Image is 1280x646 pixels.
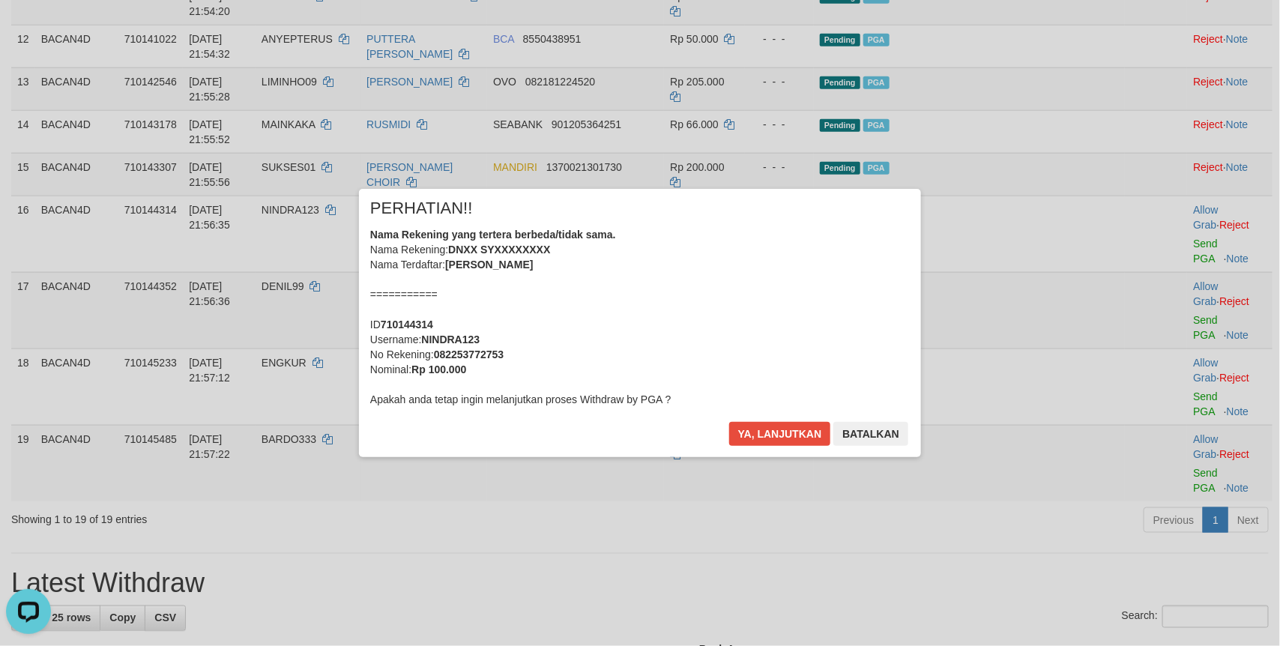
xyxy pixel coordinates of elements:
[729,422,831,446] button: Ya, lanjutkan
[370,201,473,216] span: PERHATIAN!!
[448,244,550,256] b: DNXX SYXXXXXXXX
[445,259,533,271] b: [PERSON_NAME]
[370,227,910,407] div: Nama Rekening: Nama Terdaftar: =========== ID Username: No Rekening: Nominal: Apakah anda tetap i...
[421,333,480,345] b: NINDRA123
[370,229,616,241] b: Nama Rekening yang tertera berbeda/tidak sama.
[434,348,504,360] b: 082253772753
[411,363,466,375] b: Rp 100.000
[381,319,433,330] b: 710144314
[833,422,908,446] button: Batalkan
[6,6,51,51] button: Open LiveChat chat widget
